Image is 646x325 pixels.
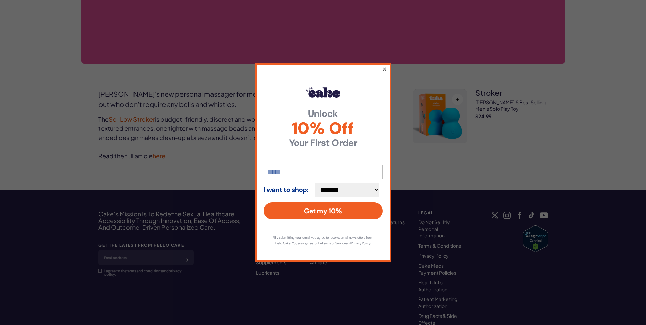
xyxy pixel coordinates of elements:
[264,120,383,137] span: 10% Off
[264,202,383,219] button: Get my 10%
[264,109,383,119] strong: Unlock
[270,235,376,246] p: *By submitting your email you agree to receive email newsletters from Hello Cake. You also agree ...
[351,241,370,245] a: Privacy Policy
[382,65,387,73] button: ×
[264,138,383,148] strong: Your First Order
[264,186,309,194] strong: I want to shop:
[306,87,340,98] img: Hello Cake
[322,241,346,245] a: Terms of Service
